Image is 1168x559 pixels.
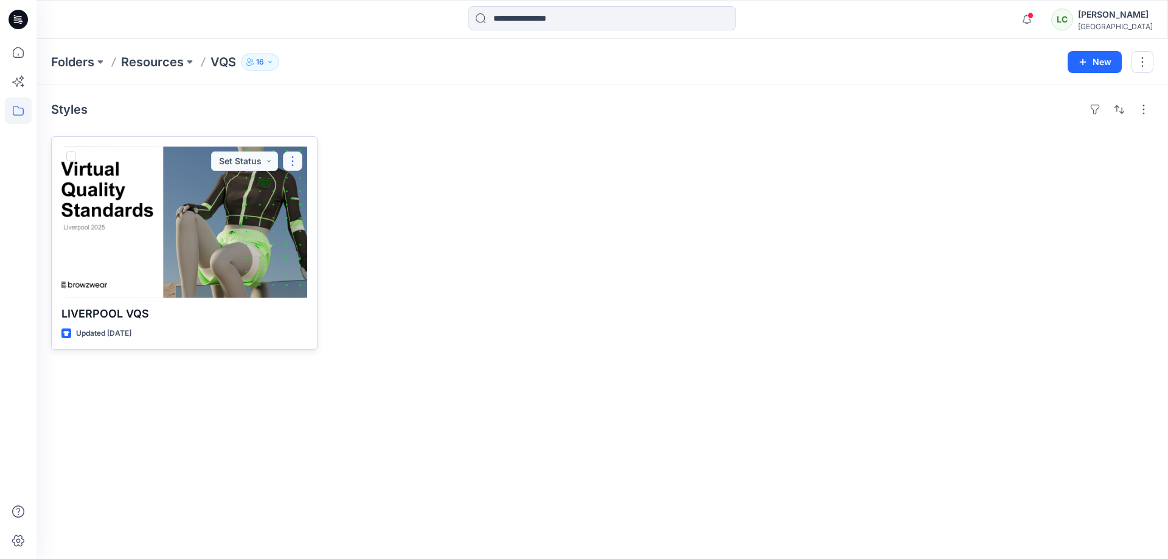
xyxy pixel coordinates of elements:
p: 16 [256,55,264,69]
button: New [1068,51,1122,73]
div: [PERSON_NAME] [1078,7,1153,22]
a: LIVERPOOL VQS [61,147,307,298]
a: Resources [121,54,184,71]
button: 16 [241,54,279,71]
p: VQS [210,54,236,71]
div: LC [1051,9,1073,30]
p: Updated [DATE] [76,327,131,340]
a: Folders [51,54,94,71]
div: [GEOGRAPHIC_DATA] [1078,22,1153,31]
p: LIVERPOOL VQS [61,305,307,322]
h4: Styles [51,102,88,117]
